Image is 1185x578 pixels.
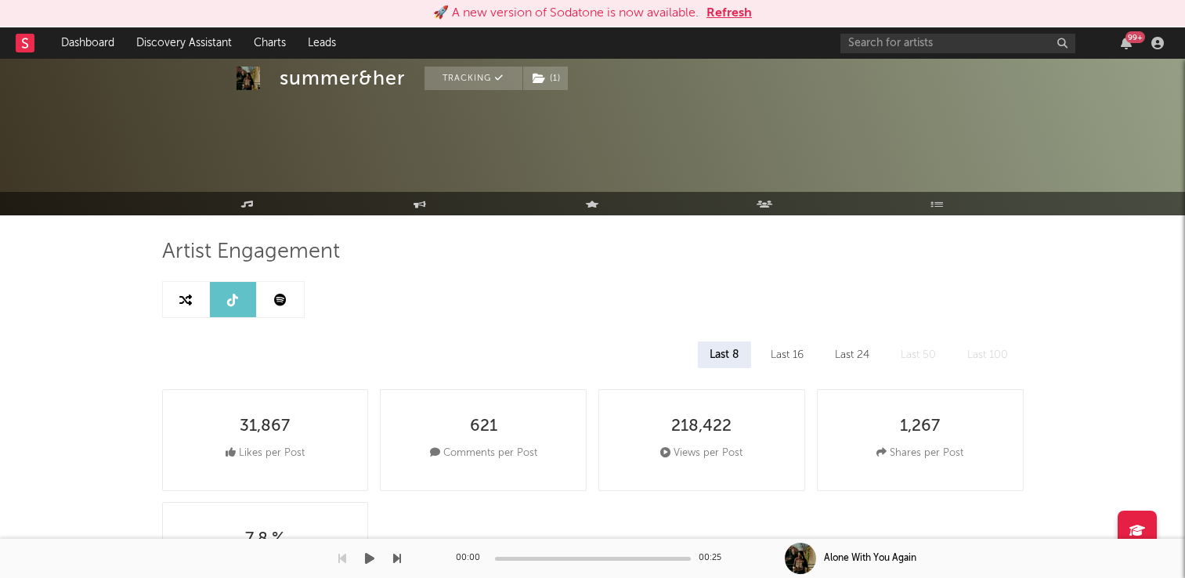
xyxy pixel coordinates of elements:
[226,444,305,463] div: Likes per Post
[876,444,963,463] div: Shares per Post
[840,34,1075,53] input: Search for artists
[280,67,405,90] div: summer&her
[50,27,125,59] a: Dashboard
[297,27,347,59] a: Leads
[470,417,497,436] div: 621
[245,530,284,549] div: 7.8 %
[522,67,569,90] span: ( 1 )
[433,4,699,23] div: 🚀 A new version of Sodatone is now available.
[660,444,742,463] div: Views per Post
[456,549,487,568] div: 00:00
[243,27,297,59] a: Charts
[240,417,290,436] div: 31,867
[1125,31,1145,43] div: 99 +
[125,27,243,59] a: Discovery Assistant
[759,341,815,368] div: Last 16
[699,549,730,568] div: 00:25
[1121,37,1132,49] button: 99+
[430,444,537,463] div: Comments per Post
[889,341,948,368] div: Last 50
[671,417,732,436] div: 218,422
[900,417,940,436] div: 1,267
[823,341,881,368] div: Last 24
[162,243,340,262] span: Artist Engagement
[706,4,752,23] button: Refresh
[824,551,916,565] div: Alone With You Again
[956,341,1020,368] div: Last 100
[523,67,568,90] button: (1)
[698,341,751,368] div: Last 8
[425,67,522,90] button: Tracking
